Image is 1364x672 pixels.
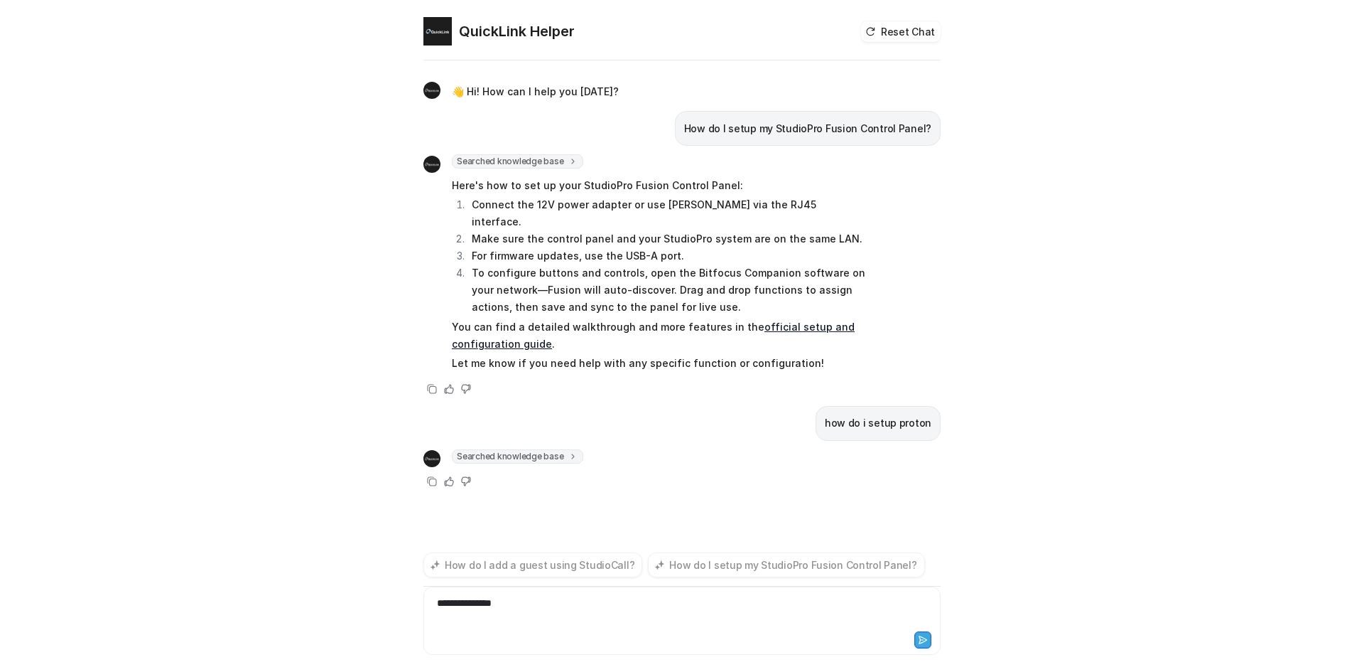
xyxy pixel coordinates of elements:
[452,319,867,353] p: You can find a detailed walkthrough and more features in the .
[452,355,867,372] p: Let me know if you need help with any specific function or configuration!
[648,553,924,577] button: How do I setup my StudioPro Fusion Control Panel?
[467,265,867,316] li: To configure buttons and controls, open the Bitfocus Companion software on your network—Fusion wi...
[467,247,867,265] li: For firmware updates, use the USB-A port.
[467,230,867,247] li: Make sure the control panel and your StudioPro system are on the same LAN.
[452,449,583,464] span: Searched knowledge base
[825,415,931,432] p: how do i setup proton
[684,120,931,137] p: How do I setup my StudioPro Fusion Control Panel?
[452,321,855,350] a: official setup and configuration guide
[861,21,941,42] button: Reset Chat
[452,177,867,194] p: Here's how to set up your StudioPro Fusion Control Panel:
[423,17,452,46] img: Widget
[452,154,583,169] span: Searched knowledge base
[423,450,440,467] img: Widget
[423,553,642,577] button: How do I add a guest using StudioCall?
[467,196,867,230] li: Connect the 12V power adapter or use [PERSON_NAME] via the RJ45 interface.
[423,156,440,173] img: Widget
[423,82,440,99] img: Widget
[452,83,619,100] p: 👋 Hi! How can I help you [DATE]?
[459,21,575,41] h2: QuickLink Helper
